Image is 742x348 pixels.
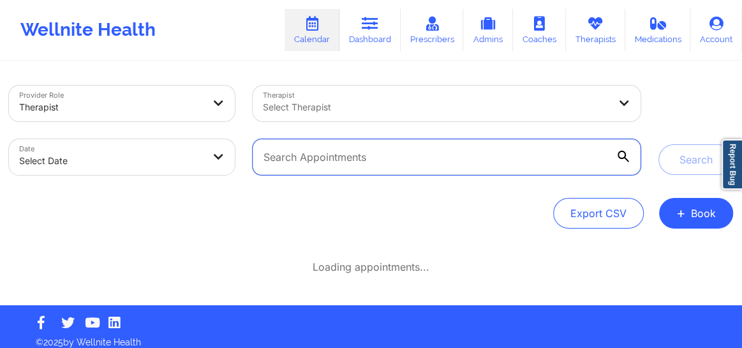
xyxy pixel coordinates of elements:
[253,139,641,175] input: Search Appointments
[676,209,686,216] span: +
[625,9,691,51] a: Medications
[339,9,401,51] a: Dashboard
[463,9,513,51] a: Admins
[658,144,733,175] button: Search
[19,147,203,175] div: Select Date
[19,93,203,121] div: Therapist
[513,9,566,51] a: Coaches
[690,9,742,51] a: Account
[659,198,733,229] button: +Book
[722,139,742,190] a: Report Bug
[553,198,644,229] button: Export CSV
[401,9,464,51] a: Prescribers
[566,9,625,51] a: Therapists
[285,9,339,51] a: Calendar
[9,261,733,273] div: Loading appointments...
